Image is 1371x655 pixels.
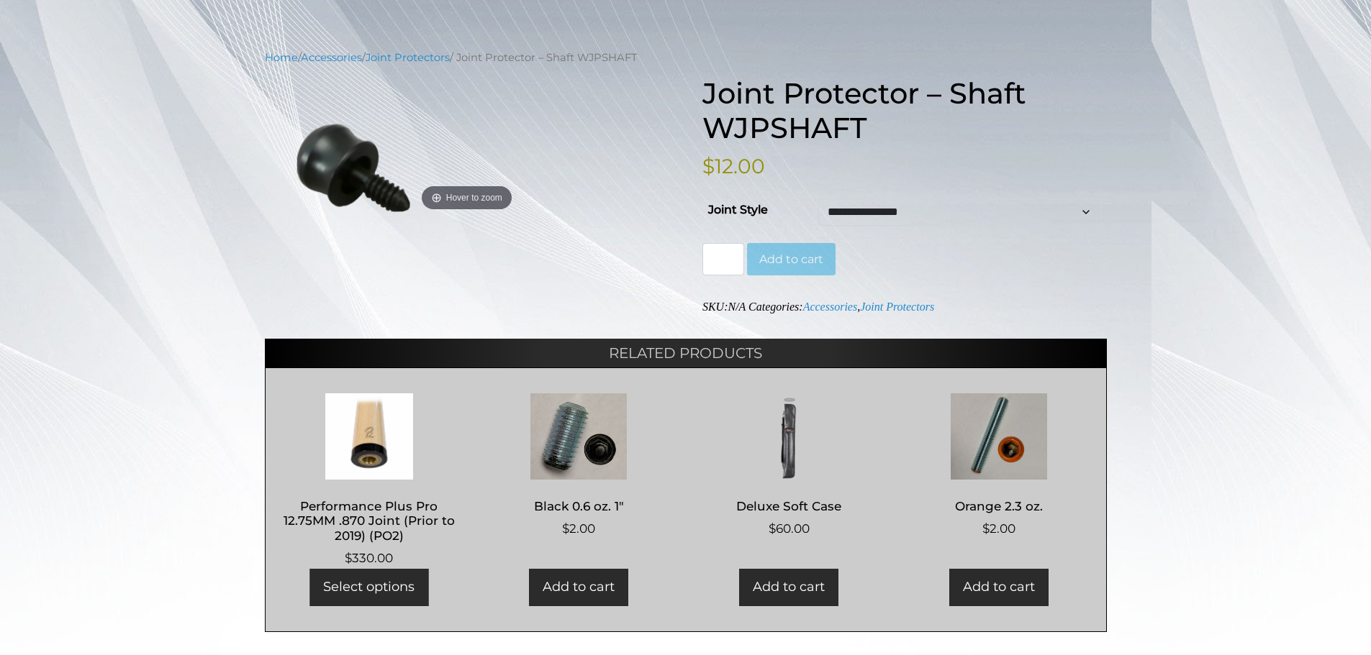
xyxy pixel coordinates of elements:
a: Add to cart: “Orange 2.3 oz.” [949,569,1049,605]
label: Joint Style [708,198,768,221]
h2: Related products [265,339,1107,367]
img: Orange 2.3 oz. [909,393,1088,480]
bdi: 12.00 [702,154,765,178]
span: $ [562,521,569,536]
span: $ [982,521,990,536]
a: Add to cart: “Performance Plus Pro 12.75MM .870 Joint (Prior to 2019) (PO2)” [309,569,428,605]
bdi: 330.00 [345,551,393,565]
a: Deluxe Soft Case $60.00 [700,393,879,538]
a: Add to cart: “Black 0.6 oz. 1"” [529,569,628,605]
h2: Deluxe Soft Case [700,493,879,519]
a: Add to cart: “Deluxe Soft Case” [739,569,838,605]
a: Joint Protectors [860,301,934,313]
img: Performance Plus Pro 12.75MM .870 Joint (Prior to 2019) (PO2) [280,393,459,480]
h2: Performance Plus Pro 12.75MM .870 Joint (Prior to 2019) (PO2) [280,493,459,549]
h1: Joint Protector – Shaft WJPSHAFT [702,76,1107,145]
button: Add to cart [747,243,836,276]
span: $ [769,521,776,536]
a: Performance Plus Pro 12.75MM .870 Joint (Prior to 2019) (PO2) $330.00 [280,393,459,567]
img: 20-1010x168-1.png [265,94,440,215]
a: Home [265,51,298,64]
a: Joint Protectors [366,51,450,64]
input: Product quantity [702,243,744,276]
img: Image of black weight screw [489,393,669,480]
span: $ [345,551,352,565]
a: Orange 2.3 oz. $2.00 [909,393,1088,538]
img: Deluxe Soft Case [700,393,879,480]
span: SKU: [702,301,746,313]
span: Categories: , [748,301,934,313]
h2: Orange 2.3 oz. [909,493,1088,519]
h2: Black 0.6 oz. 1″ [489,493,669,519]
nav: Breadcrumb [265,50,1107,65]
span: N/A [728,301,746,313]
bdi: 2.00 [562,521,595,536]
a: Accessories [301,51,362,64]
bdi: 2.00 [982,521,1015,536]
a: Accessories [803,301,858,313]
a: Hover to zoom [265,94,669,215]
span: $ [702,154,715,178]
a: Black 0.6 oz. 1″ $2.00 [489,393,669,538]
bdi: 60.00 [769,521,810,536]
